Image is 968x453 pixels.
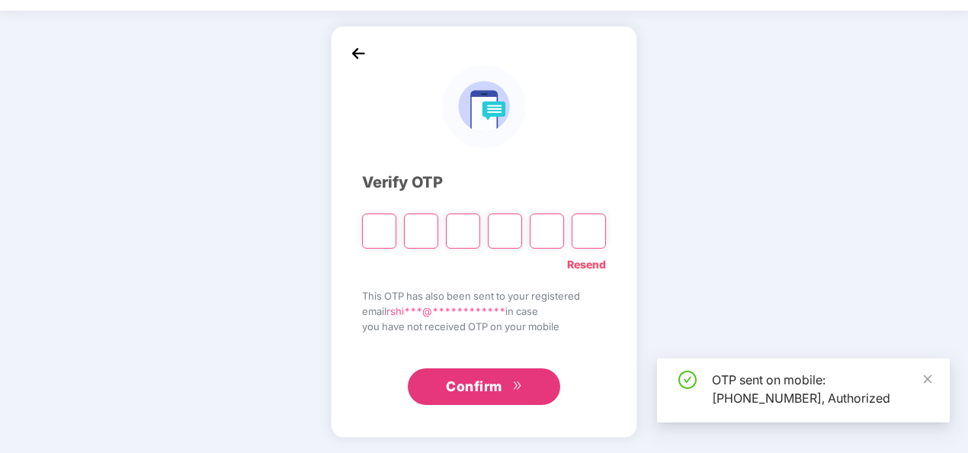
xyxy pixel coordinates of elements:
[512,381,522,393] span: double-right
[362,288,606,304] span: This OTP has also been sent to your registered
[530,214,564,249] input: Digit 5
[362,214,396,249] input: Please enter verification code. Digit 1
[567,256,606,273] a: Resend
[404,214,438,249] input: Digit 2
[446,376,502,397] span: Confirm
[408,368,560,405] button: Confirmdouble-right
[362,319,606,334] span: you have not received OTP on your mobile
[442,65,525,148] img: logo
[678,371,697,389] span: check-circle
[922,374,933,384] span: close
[712,371,931,407] div: OTP sent on mobile: [PHONE_NUMBER], Authorized
[572,214,606,249] input: Digit 6
[446,214,480,249] input: Digit 3
[347,42,370,65] img: back_icon
[362,171,606,194] div: Verify OTP
[362,304,606,319] span: email in case
[488,214,522,249] input: Digit 4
